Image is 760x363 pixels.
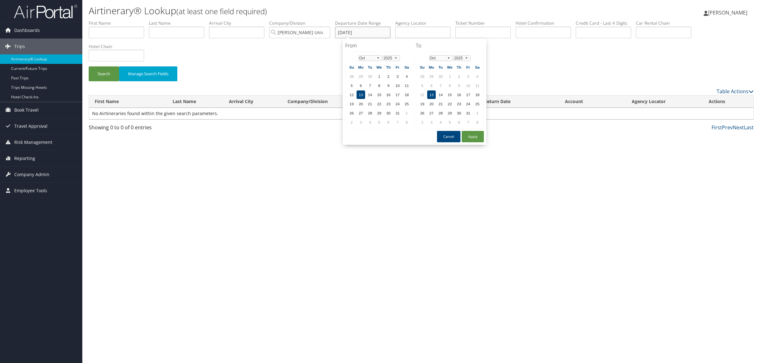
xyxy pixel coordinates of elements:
[436,72,445,81] td: 30
[446,63,454,71] th: We
[347,81,356,90] td: 5
[347,118,356,126] td: 2
[418,63,427,71] th: Su
[464,118,472,126] td: 7
[636,20,696,26] label: Car Rental Chain
[269,20,335,26] label: Company/Division
[402,81,411,90] td: 11
[436,63,445,71] th: Tu
[455,100,463,108] td: 23
[14,4,77,19] img: airportal-logo.png
[402,100,411,108] td: 25
[455,81,463,90] td: 9
[89,124,248,134] div: Showing 0 to 0 of 0 entries
[357,118,365,126] td: 3
[722,124,733,131] a: Prev
[464,90,472,99] td: 17
[712,124,722,131] a: First
[393,109,402,117] td: 31
[455,20,516,26] label: Ticket Number
[375,72,383,81] td: 1
[418,109,427,117] td: 26
[347,90,356,99] td: 12
[89,108,753,119] td: No Airtineraries found within the given search parameters.
[708,9,747,16] span: [PERSON_NAME]
[464,81,472,90] td: 10
[384,90,393,99] td: 16
[209,20,269,26] label: Arrival City
[427,63,436,71] th: Mo
[89,66,119,81] button: Search
[375,90,383,99] td: 15
[427,118,436,126] td: 3
[559,95,626,108] th: Account: activate to sort column descending
[366,118,374,126] td: 4
[14,167,49,182] span: Company Admin
[402,63,411,71] th: Sa
[436,109,445,117] td: 28
[375,109,383,117] td: 29
[357,90,365,99] td: 13
[744,124,754,131] a: Last
[427,72,436,81] td: 29
[455,90,463,99] td: 16
[455,63,463,71] th: Th
[357,63,365,71] th: Mo
[357,100,365,108] td: 20
[384,109,393,117] td: 30
[473,63,482,71] th: Sa
[704,3,754,22] a: [PERSON_NAME]
[402,118,411,126] td: 8
[393,72,402,81] td: 3
[733,124,744,131] a: Next
[446,90,454,99] td: 15
[89,4,532,17] h1: Airtinerary® Lookup
[717,88,754,95] a: Table Actions
[384,63,393,71] th: Th
[366,72,374,81] td: 30
[418,72,427,81] td: 28
[464,100,472,108] td: 24
[149,20,209,26] label: Last Name
[436,90,445,99] td: 14
[395,20,455,26] label: Agency Locator
[282,95,371,108] th: Company/Division
[464,72,472,81] td: 3
[89,20,149,26] label: First Name
[446,72,454,81] td: 1
[366,81,374,90] td: 7
[446,100,454,108] td: 22
[473,90,482,99] td: 18
[455,72,463,81] td: 2
[418,81,427,90] td: 5
[402,72,411,81] td: 4
[167,95,223,108] th: Last Name: activate to sort column ascending
[418,118,427,126] td: 2
[176,6,267,16] small: (at least one field required)
[437,131,460,142] button: Cancel
[473,100,482,108] td: 25
[418,90,427,99] td: 12
[357,81,365,90] td: 6
[89,95,167,108] th: First Name: activate to sort column ascending
[427,109,436,117] td: 27
[14,151,35,166] span: Reporting
[473,72,482,81] td: 4
[436,81,445,90] td: 7
[14,39,25,54] span: Trips
[384,81,393,90] td: 9
[393,63,402,71] th: Fr
[14,102,39,118] span: Book Travel
[402,90,411,99] td: 18
[384,118,393,126] td: 6
[393,81,402,90] td: 10
[366,90,374,99] td: 14
[357,72,365,81] td: 29
[393,90,402,99] td: 17
[464,63,472,71] th: Fr
[14,183,47,199] span: Employee Tools
[462,131,484,142] button: Apply
[119,66,177,81] button: Manage Search Fields
[384,72,393,81] td: 2
[14,22,40,38] span: Dashboards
